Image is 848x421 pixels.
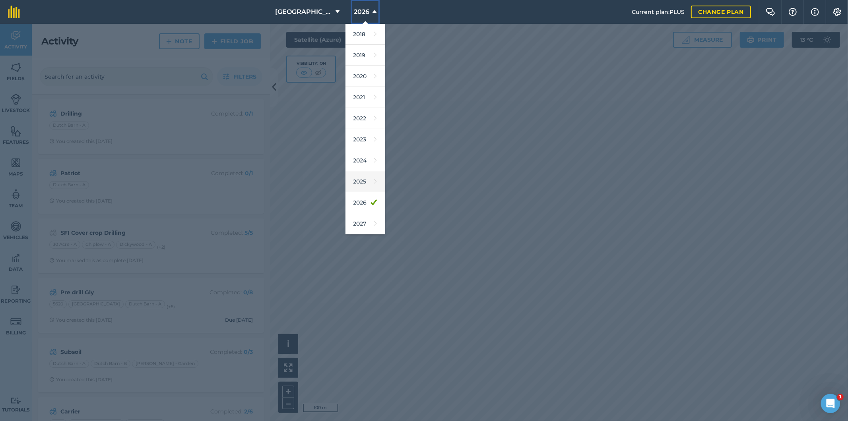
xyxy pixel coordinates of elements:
img: A question mark icon [788,8,798,16]
a: 2019 [345,45,385,66]
img: A cog icon [832,8,842,16]
a: 2021 [345,87,385,108]
a: 2020 [345,66,385,87]
span: Current plan : PLUS [632,8,685,16]
a: 2027 [345,213,385,234]
a: 2024 [345,150,385,171]
span: 2026 [354,7,369,17]
img: Two speech bubbles overlapping with the left bubble in the forefront [766,8,775,16]
a: 2026 [345,192,385,213]
img: svg+xml;base64,PHN2ZyB4bWxucz0iaHR0cDovL3d3dy53My5vcmcvMjAwMC9zdmciIHdpZHRoPSIxNyIgaGVpZ2h0PSIxNy... [811,7,819,17]
a: 2025 [345,171,385,192]
img: fieldmargin Logo [8,6,20,18]
a: 2023 [345,129,385,150]
iframe: Intercom live chat [821,394,840,413]
span: [GEOGRAPHIC_DATA] [276,7,333,17]
a: Change plan [691,6,751,18]
span: 1 [837,394,844,400]
a: 2022 [345,108,385,129]
a: 2018 [345,24,385,45]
